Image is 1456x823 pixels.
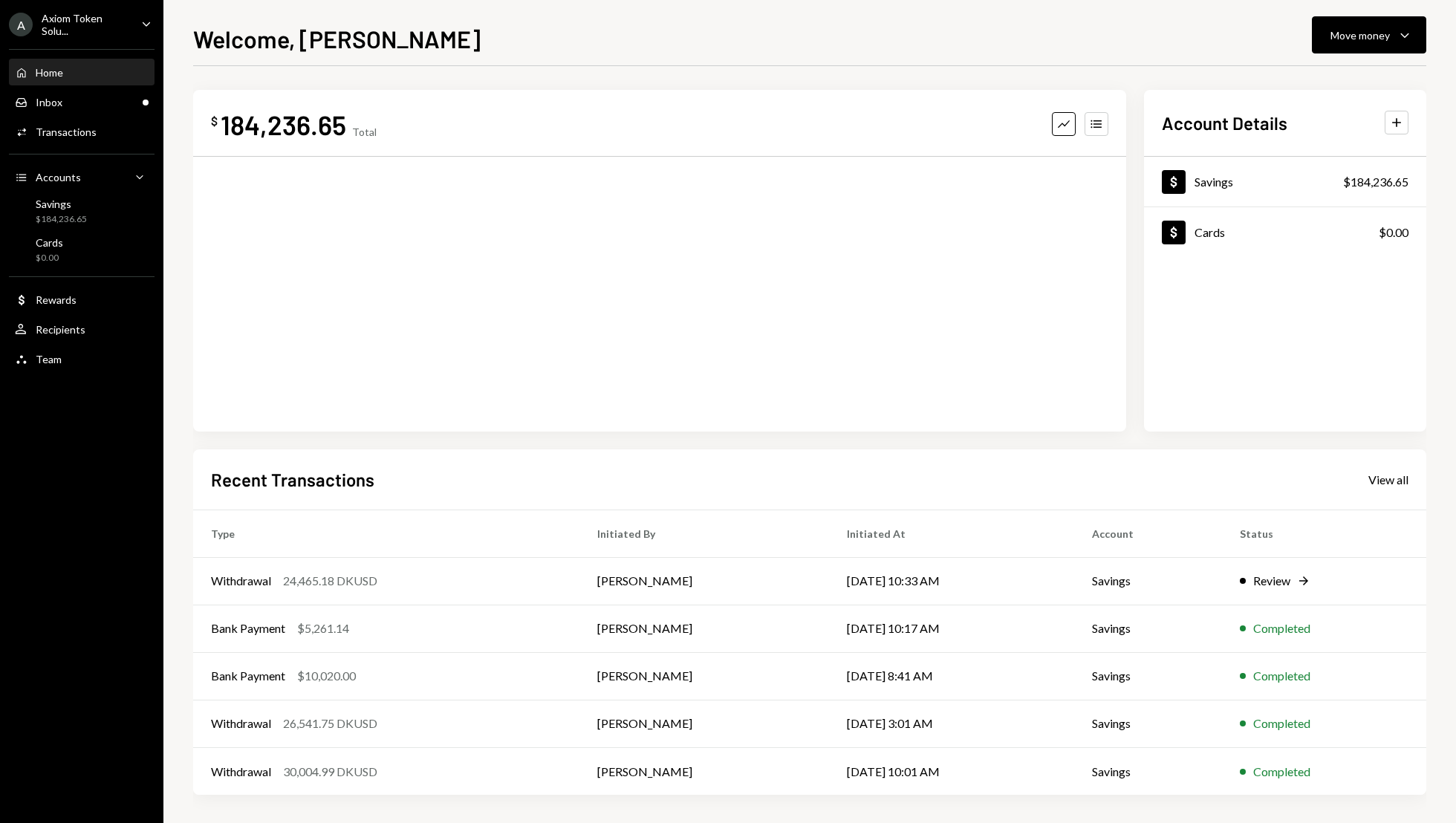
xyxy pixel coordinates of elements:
[211,114,218,129] div: $
[1330,27,1390,43] div: Move money
[1312,16,1426,53] button: Move money
[36,66,63,79] div: Home
[283,572,377,590] div: 24,465.18 DKUSD
[1074,700,1222,747] td: Savings
[36,293,77,306] div: Rewards
[829,700,1074,747] td: [DATE] 3:01 AM
[36,96,62,108] div: Inbox
[36,171,81,183] div: Accounts
[579,510,829,557] th: Initiated By
[211,619,285,637] div: Bank Payment
[1379,224,1408,241] div: $0.00
[579,652,829,700] td: [PERSON_NAME]
[211,667,285,685] div: Bank Payment
[9,193,155,229] a: Savings$184,236.65
[36,213,87,226] div: $184,236.65
[579,747,829,795] td: [PERSON_NAME]
[297,667,356,685] div: $10,020.00
[1074,747,1222,795] td: Savings
[9,163,155,190] a: Accounts
[9,232,155,267] a: Cards$0.00
[1253,715,1310,732] div: Completed
[9,88,155,115] a: Inbox
[9,316,155,342] a: Recipients
[1144,157,1426,206] a: Savings$184,236.65
[1074,652,1222,700] td: Savings
[36,198,87,210] div: Savings
[36,323,85,336] div: Recipients
[1253,572,1290,590] div: Review
[283,715,377,732] div: 26,541.75 DKUSD
[9,345,155,372] a: Team
[36,236,63,249] div: Cards
[829,510,1074,557] th: Initiated At
[211,715,271,732] div: Withdrawal
[1222,510,1426,557] th: Status
[36,353,62,365] div: Team
[211,467,374,492] h2: Recent Transactions
[1368,471,1408,487] a: View all
[283,763,377,781] div: 30,004.99 DKUSD
[829,557,1074,605] td: [DATE] 10:33 AM
[579,700,829,747] td: [PERSON_NAME]
[297,619,349,637] div: $5,261.14
[193,24,481,53] h1: Welcome, [PERSON_NAME]
[352,126,377,138] div: Total
[42,12,129,37] div: Axiom Token Solu...
[1253,619,1310,637] div: Completed
[36,126,97,138] div: Transactions
[36,252,63,264] div: $0.00
[1253,667,1310,685] div: Completed
[829,652,1074,700] td: [DATE] 8:41 AM
[579,557,829,605] td: [PERSON_NAME]
[829,747,1074,795] td: [DATE] 10:01 AM
[1343,173,1408,191] div: $184,236.65
[193,510,579,557] th: Type
[9,13,33,36] div: A
[1074,605,1222,652] td: Savings
[211,572,271,590] div: Withdrawal
[1162,111,1287,135] h2: Account Details
[579,605,829,652] td: [PERSON_NAME]
[1195,175,1233,189] div: Savings
[221,108,346,141] div: 184,236.65
[9,118,155,145] a: Transactions
[829,605,1074,652] td: [DATE] 10:17 AM
[1368,472,1408,487] div: View all
[1074,510,1222,557] th: Account
[211,763,271,781] div: Withdrawal
[1195,225,1225,239] div: Cards
[1144,207,1426,257] a: Cards$0.00
[9,286,155,313] a: Rewards
[1074,557,1222,605] td: Savings
[9,59,155,85] a: Home
[1253,763,1310,781] div: Completed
